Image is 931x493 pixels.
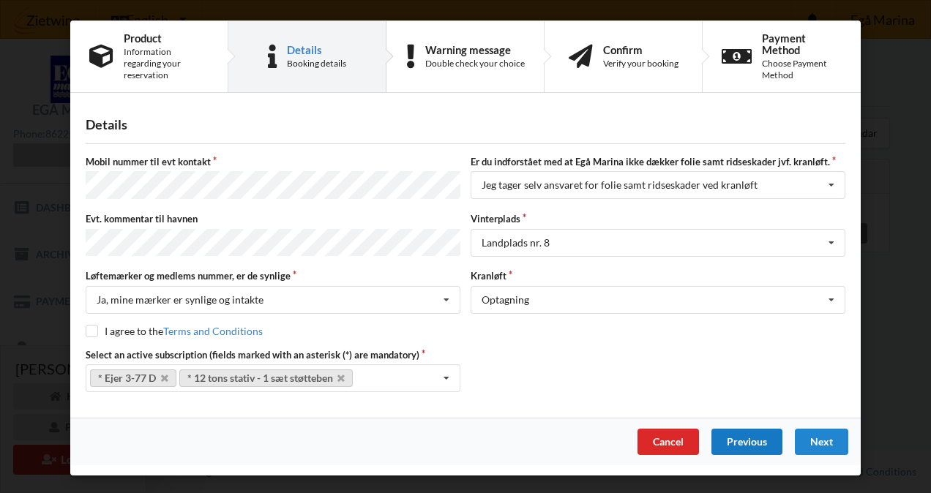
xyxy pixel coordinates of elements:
label: Mobil nummer til evt kontakt [86,155,460,168]
div: Payment Method [762,32,842,56]
label: Er du indforstået med at Egå Marina ikke dækker folie samt ridseskader jvf. kranløft. [471,155,845,168]
div: Jeg tager selv ansvaret for folie samt ridseskader ved kranløft [482,180,758,190]
label: Select an active subscription (fields marked with an asterisk (*) are mandatory) [86,348,460,361]
label: I agree to the [86,325,263,337]
div: Verify your booking [603,58,678,69]
div: Cancel [638,429,699,455]
a: * Ejer 3-77 D [90,369,176,387]
div: Information regarding your reservation [124,46,209,81]
div: Confirm [603,44,678,56]
label: Kranløft [471,269,845,282]
div: Choose Payment Method [762,58,842,81]
a: * 12 tons stativ - 1 sæt støtteben [179,369,354,387]
a: Terms and Conditions [163,325,263,337]
div: Booking details [287,58,346,69]
div: Landplads nr. 8 [482,238,550,248]
label: Evt. kommentar til havnen [86,212,460,225]
div: Details [86,116,845,133]
div: Previous [711,429,782,455]
div: Next [795,429,848,455]
div: Double check your choice [425,58,525,69]
div: Optagning [482,295,529,305]
div: Details [287,44,346,56]
label: Løftemærker og medlems nummer, er de synlige [86,269,460,282]
div: Product [124,32,209,44]
div: Warning message [425,44,525,56]
div: Ja, mine mærker er synlige og intakte [97,295,263,305]
label: Vinterplads [471,212,845,225]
